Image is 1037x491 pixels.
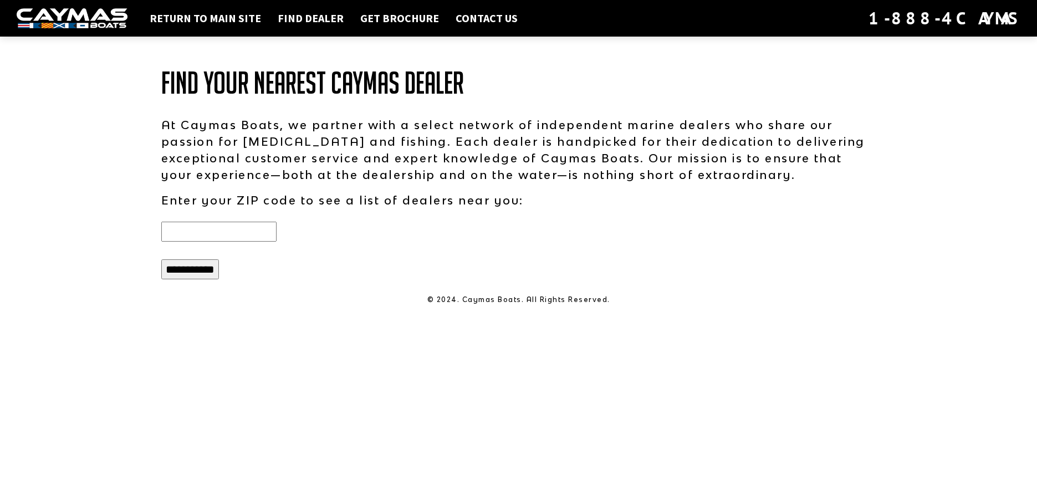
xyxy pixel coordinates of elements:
[272,11,349,25] a: Find Dealer
[161,67,876,100] h1: Find Your Nearest Caymas Dealer
[161,192,876,208] p: Enter your ZIP code to see a list of dealers near you:
[161,295,876,305] p: © 2024. Caymas Boats. All Rights Reserved.
[161,116,876,183] p: At Caymas Boats, we partner with a select network of independent marine dealers who share our pas...
[355,11,445,25] a: Get Brochure
[17,8,127,29] img: white-logo-c9c8dbefe5ff5ceceb0f0178aa75bf4bb51f6bca0971e226c86eb53dfe498488.png
[144,11,267,25] a: Return to main site
[450,11,523,25] a: Contact Us
[869,6,1020,30] div: 1-888-4CAYMAS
